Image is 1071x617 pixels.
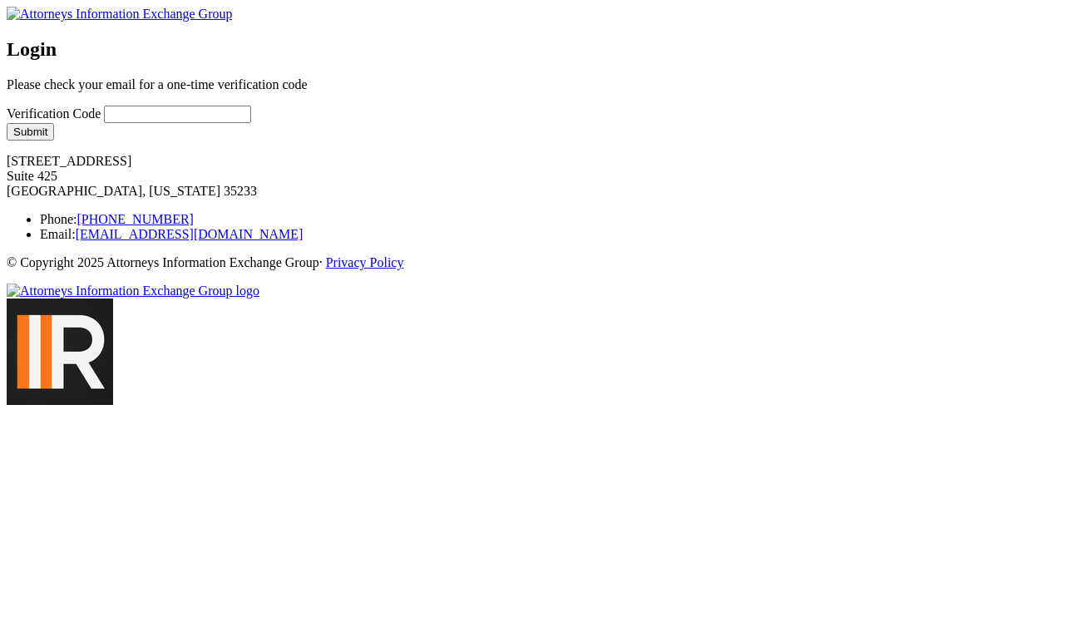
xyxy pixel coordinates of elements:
[76,212,193,226] a: [PHONE_NUMBER]
[7,7,232,22] img: Attorneys Information Exchange Group
[7,284,259,299] img: Attorneys Information Exchange Group logo
[7,106,101,121] label: Verification Code
[40,212,1064,227] li: Phone:
[7,154,1064,199] p: [STREET_ADDRESS] Suite 425 [GEOGRAPHIC_DATA], [US_STATE] 35233
[76,227,304,241] a: [EMAIL_ADDRESS][DOMAIN_NAME]
[319,255,323,269] span: ·
[7,299,113,405] img: 8h4ubnwJzZ-srDM_ca-xwfQ-WSb_glrHreUVt2U8s3CVLzfO-thfLv7Hz2jNJx23-rUqpPsHlsWGzz7HW9hgAxbxacU=w128-...
[7,123,54,141] button: Submit
[7,255,1064,270] p: © Copyright 2025 Attorneys Information Exchange Group
[7,38,1064,61] h2: Login
[326,255,404,269] a: Privacy Policy
[40,227,1064,242] li: Email:
[7,77,339,92] p: Please check your email for a one-time verification code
